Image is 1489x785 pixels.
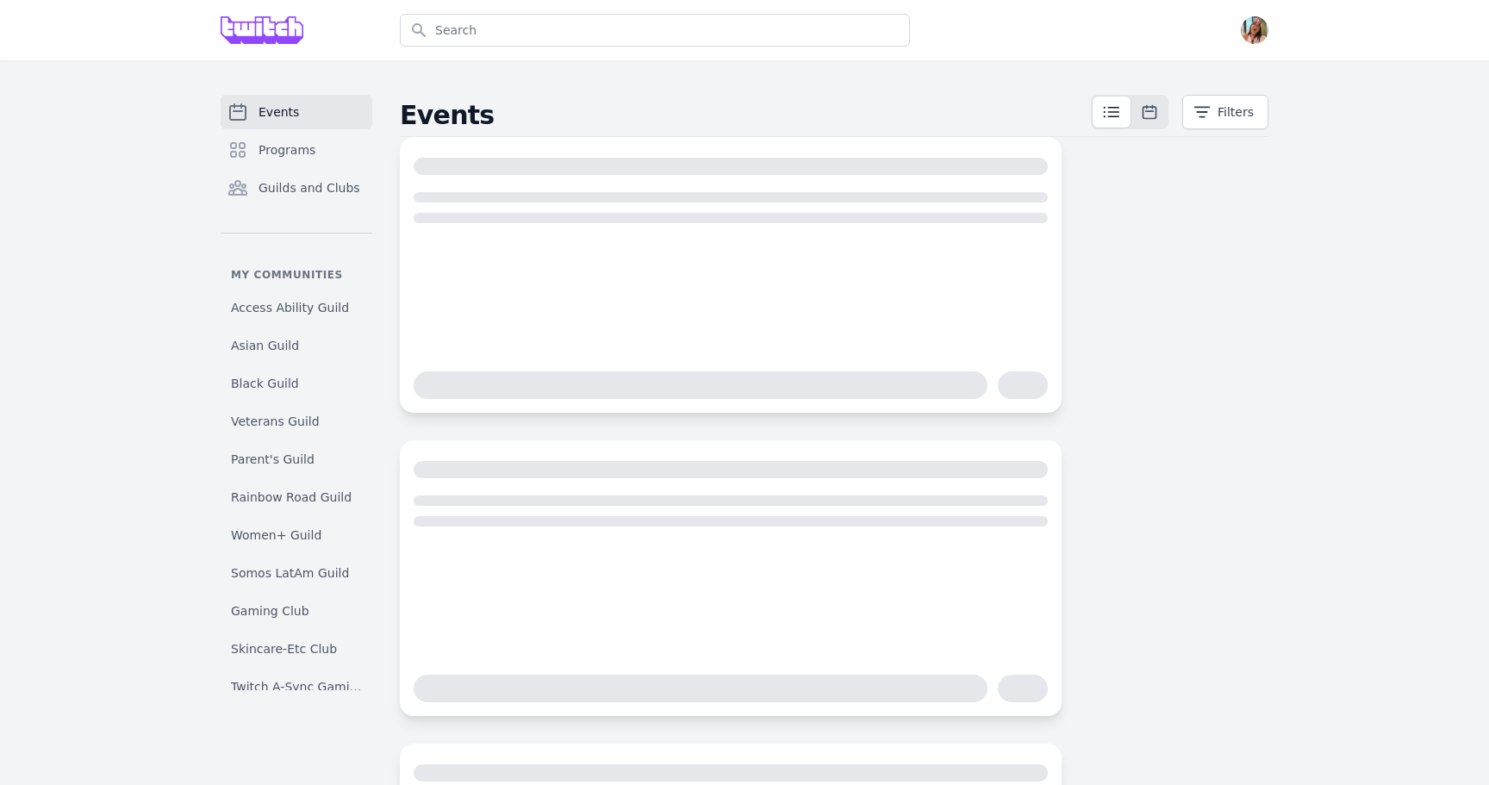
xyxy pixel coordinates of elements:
span: Women+ Guild [231,526,321,544]
a: Women+ Guild [221,520,372,551]
input: Search [400,14,910,47]
a: Programs [221,133,372,167]
img: Grove [221,16,303,44]
a: Access Ability Guild [221,292,372,323]
button: Filters [1182,95,1268,129]
span: Rainbow Road Guild [231,489,352,506]
a: Events [221,95,372,129]
a: Twitch A-Sync Gaming (TAG) Club [221,671,372,702]
nav: Sidebar [221,95,372,690]
span: Events [259,103,299,121]
span: Skincare-Etc Club [231,640,337,657]
span: Programs [259,141,315,159]
span: Somos LatAm Guild [231,564,349,582]
span: Twitch A-Sync Gaming (TAG) Club [231,678,362,695]
a: Asian Guild [221,330,372,361]
span: Gaming Club [231,602,309,620]
a: Guilds and Clubs [221,171,372,205]
a: Skincare-Etc Club [221,633,372,664]
span: Parent's Guild [231,451,315,468]
span: Asian Guild [231,337,299,354]
a: Veterans Guild [221,406,372,437]
span: Veterans Guild [231,413,320,430]
a: Black Guild [221,368,372,399]
a: Parent's Guild [221,444,372,475]
h2: Events [400,100,1091,131]
a: Gaming Club [221,595,372,626]
span: Access Ability Guild [231,299,349,316]
p: My communities [221,268,372,282]
span: Black Guild [231,375,299,392]
a: Somos LatAm Guild [221,558,372,589]
a: Rainbow Road Guild [221,482,372,513]
span: Guilds and Clubs [259,179,360,196]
